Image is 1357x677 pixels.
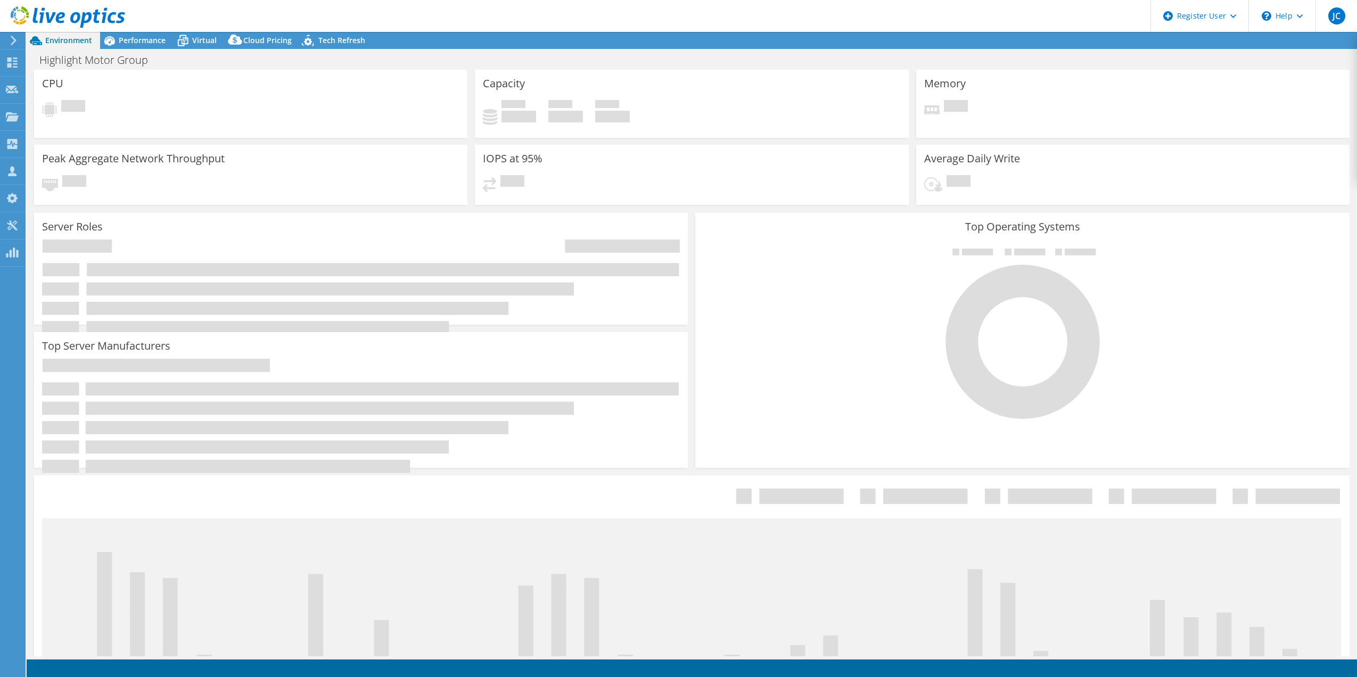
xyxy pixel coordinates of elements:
h4: 0 GiB [501,111,536,122]
span: JC [1328,7,1345,24]
h4: 0 GiB [548,111,583,122]
h3: Server Roles [42,221,103,233]
span: Virtual [192,35,217,45]
span: Pending [947,175,971,189]
span: Cloud Pricing [243,35,292,45]
h3: Average Daily Write [924,153,1020,164]
span: Pending [61,100,85,114]
h4: 0 GiB [595,111,630,122]
h3: CPU [42,78,63,89]
span: Used [501,100,525,111]
h3: Memory [924,78,966,89]
h3: Top Server Manufacturers [42,340,170,352]
h3: Top Operating Systems [703,221,1341,233]
span: Free [548,100,572,111]
span: Performance [119,35,166,45]
h3: IOPS at 95% [483,153,542,164]
span: Tech Refresh [318,35,365,45]
h3: Peak Aggregate Network Throughput [42,153,225,164]
span: Total [595,100,619,111]
svg: \n [1262,11,1271,21]
span: Environment [45,35,92,45]
span: Pending [500,175,524,189]
span: Pending [62,175,86,189]
h1: Highlight Motor Group [35,54,165,66]
span: Pending [944,100,968,114]
h3: Capacity [483,78,525,89]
